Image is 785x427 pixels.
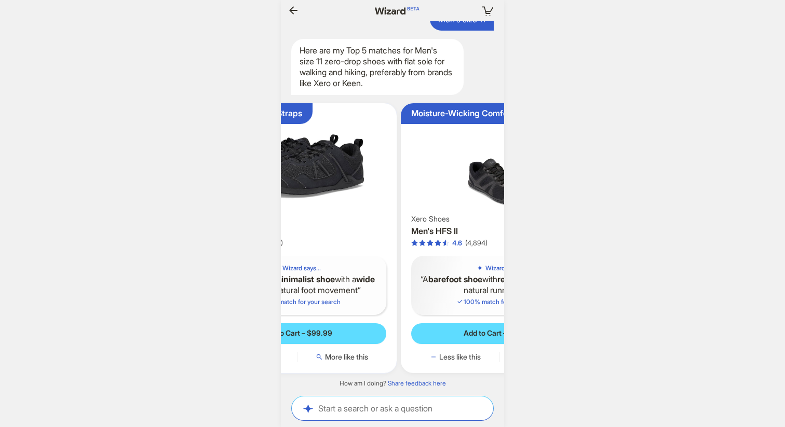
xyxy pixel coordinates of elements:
[456,298,544,306] span: 100 % match for your search
[216,274,378,296] q: A with a for natural foot movement
[208,226,386,237] h3: Men's Prio
[291,39,464,94] div: Here are my Top 5 matches for Men's size 11 zero-drop shoes with flat sole for walking and hiking...
[405,107,595,212] img: Men's HFS II
[297,352,386,363] button: More like this
[497,274,563,284] b: removable insole
[419,274,581,296] q: A with for a natural running feel
[442,240,449,246] span: star
[427,240,434,246] span: star
[435,240,441,246] span: star
[208,323,386,344] button: Add to Cart – $99.99
[465,239,488,247] div: (4,894)
[419,240,426,246] span: star
[411,239,462,247] div: 4.6 out of 5 stars
[253,298,341,306] span: 100 % match for your search
[411,240,418,246] span: star
[325,352,368,362] span: More like this
[198,103,397,373] div: Reflective Safety StrapsMen's PrioMen's Prio4.6 out of 5 stars(9,461)Wizard says...Alightweight m...
[411,214,450,224] span: Xero Shoes
[227,274,335,284] b: lightweight minimalist shoe
[411,108,514,119] div: Moisture-Wicking Comfort
[428,274,482,284] b: barefoot shoe
[281,379,504,388] div: How am I doing?
[452,239,462,247] div: 4.6
[388,379,446,387] a: Share feedback here
[202,107,392,212] img: Men's Prio
[439,352,481,362] span: Less like this
[411,226,589,237] h3: Men's HFS II
[485,264,524,272] h5: Wizard says...
[464,328,536,338] span: Add to Cart – $129.99
[262,328,332,338] span: Add to Cart – $99.99
[282,264,321,272] h5: Wizard says...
